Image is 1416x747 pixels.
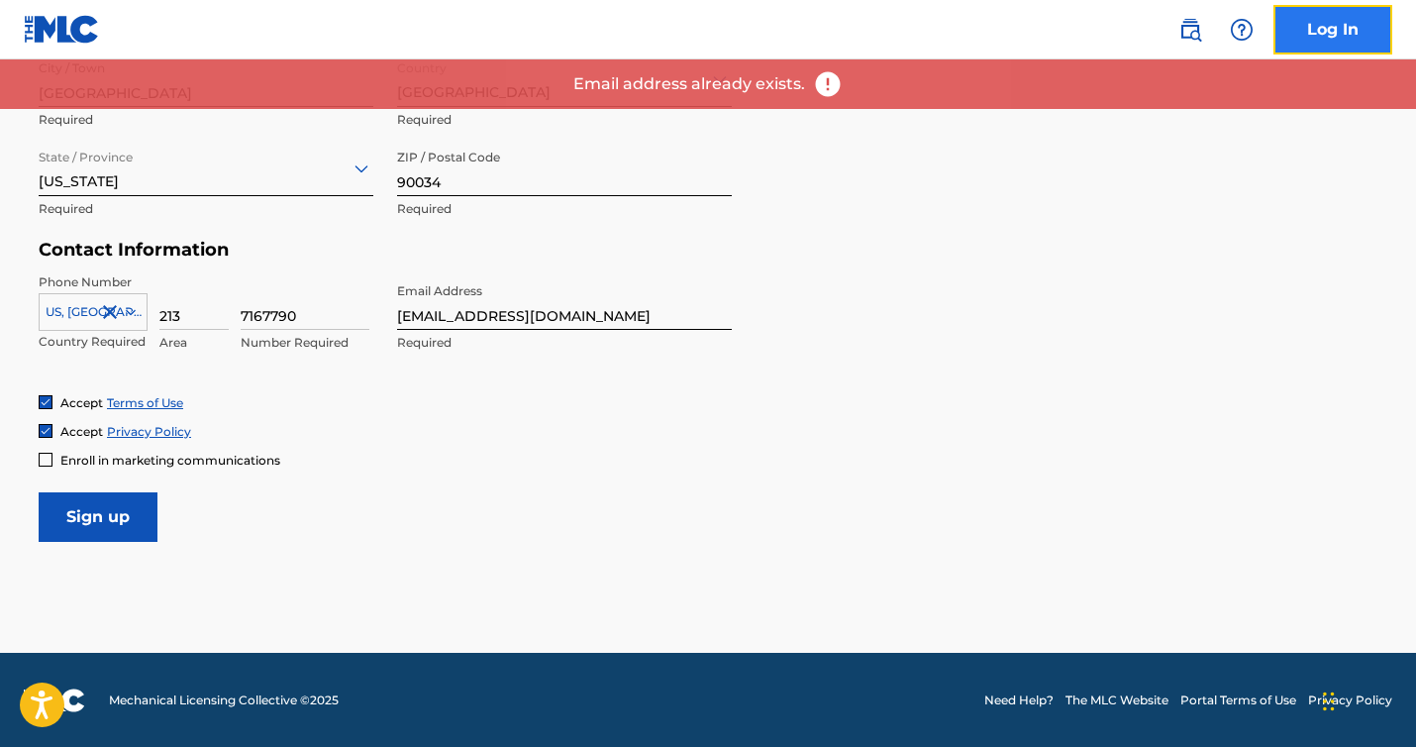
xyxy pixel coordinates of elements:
span: Accept [60,424,103,439]
span: Enroll in marketing communications [60,453,280,468]
span: Mechanical Licensing Collective © 2025 [109,692,339,709]
label: State / Province [39,137,133,166]
img: logo [24,689,85,712]
p: Country Required [39,333,148,351]
a: Privacy Policy [1308,692,1392,709]
a: Need Help? [984,692,1054,709]
img: search [1178,18,1202,42]
a: Terms of Use [107,395,183,410]
input: Sign up [39,492,157,542]
p: Required [397,111,732,129]
div: Help [1222,10,1262,50]
img: error [813,69,843,99]
h5: Contact Information [39,239,732,262]
img: checkbox [40,425,51,437]
p: Required [39,111,373,129]
div: [US_STATE] [39,144,373,192]
span: Accept [60,395,103,410]
p: Area [159,334,229,352]
a: Portal Terms of Use [1180,692,1296,709]
p: Required [397,334,732,352]
div: Drag [1323,672,1335,731]
a: The MLC Website [1065,692,1168,709]
img: MLC Logo [24,15,100,44]
a: Privacy Policy [107,424,191,439]
p: Required [397,200,732,218]
a: Public Search [1170,10,1210,50]
p: Email address already exists. [573,72,805,96]
img: checkbox [40,396,51,408]
img: help [1230,18,1254,42]
p: Required [39,200,373,218]
p: Number Required [241,334,369,352]
a: Log In [1273,5,1392,54]
iframe: Chat Widget [1317,652,1416,747]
